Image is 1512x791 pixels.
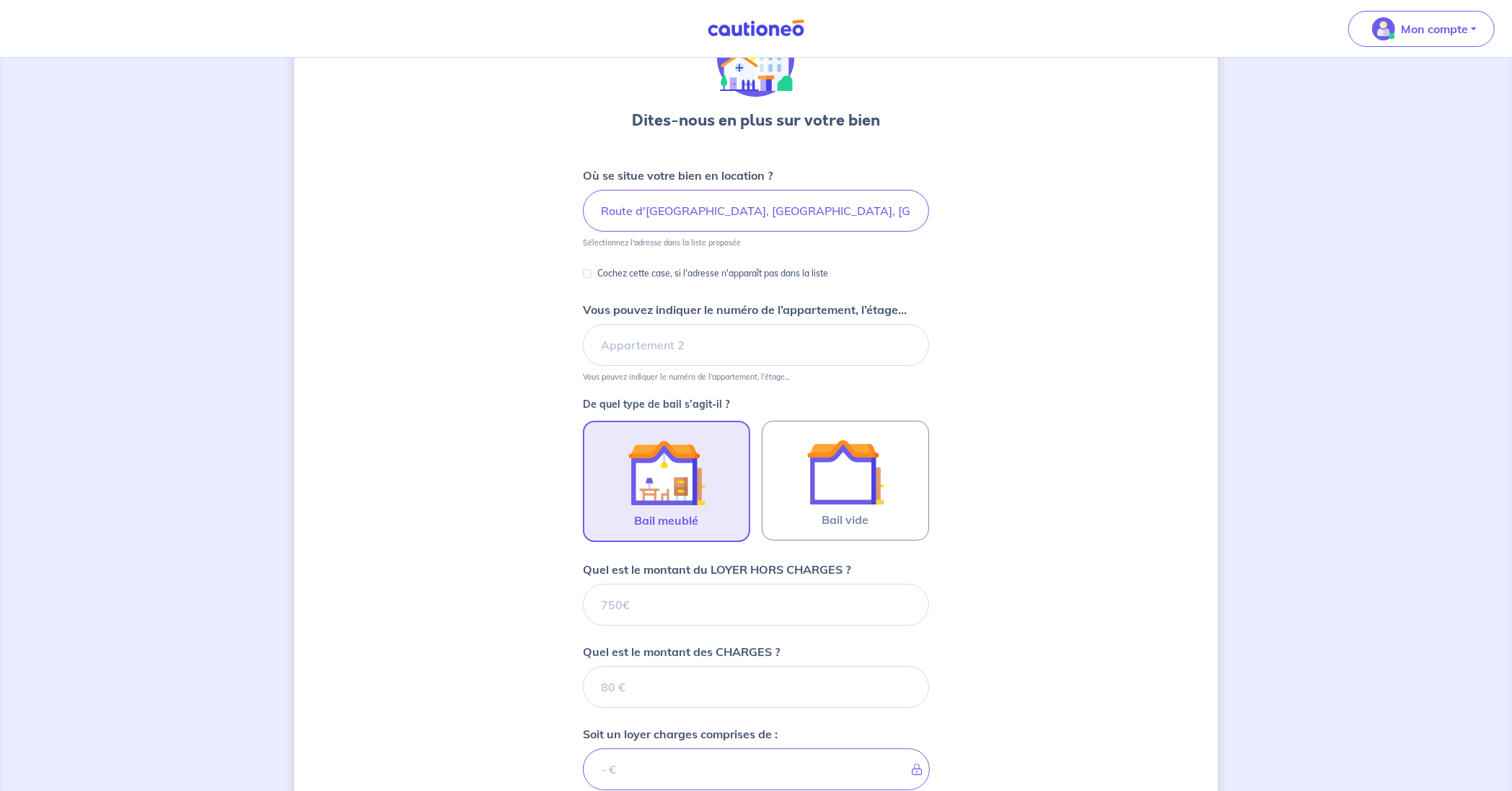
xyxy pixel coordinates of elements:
input: 750€ [583,584,929,626]
input: - € [583,748,930,790]
h3: Dites-nous en plus sur votre bien [632,109,880,132]
p: Vous pouvez indiquer le numéro de l’appartement, l’étage... [583,372,789,382]
img: illu_houses.svg [717,19,795,97]
span: Bail vide [822,511,869,528]
input: 80 € [583,666,929,708]
p: Cochez cette case, si l'adresse n'apparaît pas dans la liste [597,265,828,282]
p: Sélectionnez l'adresse dans la liste proposée [583,237,741,248]
p: Soit un loyer charges comprises de : [583,725,778,743]
img: illu_empty_lease.svg [806,433,884,511]
p: De quel type de bail s’agit-il ? [583,399,929,409]
button: illu_account_valid_menu.svgMon compte [1348,11,1495,47]
p: Mon compte [1401,20,1468,38]
img: illu_account_valid_menu.svg [1372,17,1395,40]
p: Vous pouvez indiquer le numéro de l’appartement, l’étage... [583,301,907,318]
input: Appartement 2 [583,324,929,366]
img: illu_furnished_lease.svg [628,434,706,512]
p: Quel est le montant du LOYER HORS CHARGES ? [583,561,850,578]
p: Où se situe votre bien en location ? [583,167,773,184]
span: Bail meublé [635,512,699,529]
img: Cautioneo [702,19,810,38]
input: 2 rue de paris, 59000 lille [583,190,929,232]
p: Quel est le montant des CHARGES ? [583,643,780,660]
